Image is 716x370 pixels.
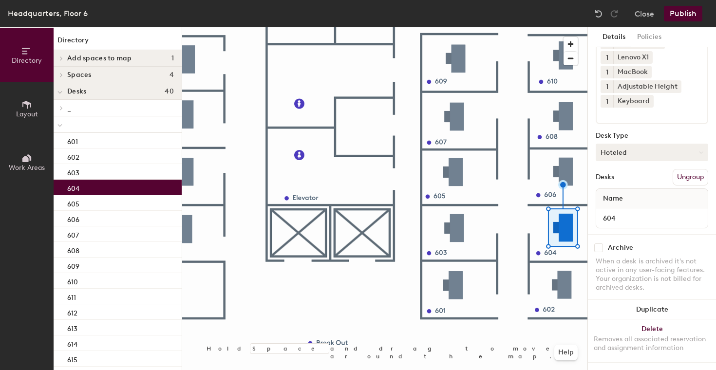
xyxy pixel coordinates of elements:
[609,9,619,18] img: Redo
[67,306,77,317] p: 612
[171,55,174,62] span: 1
[67,166,79,177] p: 603
[67,275,78,286] p: 610
[596,132,708,140] div: Desk Type
[67,291,76,302] p: 611
[67,197,79,208] p: 605
[8,7,88,19] div: Headquarters, Floor 6
[54,35,182,50] h1: Directory
[67,71,92,79] span: Spaces
[613,66,652,78] div: MacBook
[673,169,708,185] button: Ungroup
[165,88,174,95] span: 40
[598,211,706,225] input: Unnamed desk
[67,105,71,113] span: _
[67,244,79,255] p: 608
[67,135,78,146] p: 601
[67,213,79,224] p: 606
[631,27,667,47] button: Policies
[606,82,608,92] span: 1
[170,71,174,79] span: 4
[554,345,578,360] button: Help
[67,228,79,240] p: 607
[594,335,710,352] div: Removes all associated reservation and assignment information
[613,95,654,108] div: Keyboard
[635,6,654,21] button: Close
[598,190,628,207] span: Name
[601,80,613,93] button: 1
[67,353,77,364] p: 615
[67,55,132,62] span: Add spaces to map
[664,6,702,21] button: Publish
[601,95,613,108] button: 1
[601,51,613,64] button: 1
[594,9,603,18] img: Undo
[67,88,86,95] span: Desks
[613,51,653,64] div: Lenovo X1
[608,244,633,252] div: Archive
[606,67,608,77] span: 1
[601,66,613,78] button: 1
[67,259,79,271] p: 609
[597,27,631,47] button: Details
[16,110,38,118] span: Layout
[588,300,716,319] button: Duplicate
[67,150,79,162] p: 602
[606,53,608,63] span: 1
[596,144,708,161] button: Hoteled
[9,164,45,172] span: Work Areas
[596,257,708,292] div: When a desk is archived it's not active in any user-facing features. Your organization is not bil...
[67,322,77,333] p: 613
[588,319,716,362] button: DeleteRemoves all associated reservation and assignment information
[606,96,608,107] span: 1
[67,337,77,349] p: 614
[12,56,42,65] span: Directory
[613,80,681,93] div: Adjustable Height
[596,173,614,181] div: Desks
[67,182,79,193] p: 604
